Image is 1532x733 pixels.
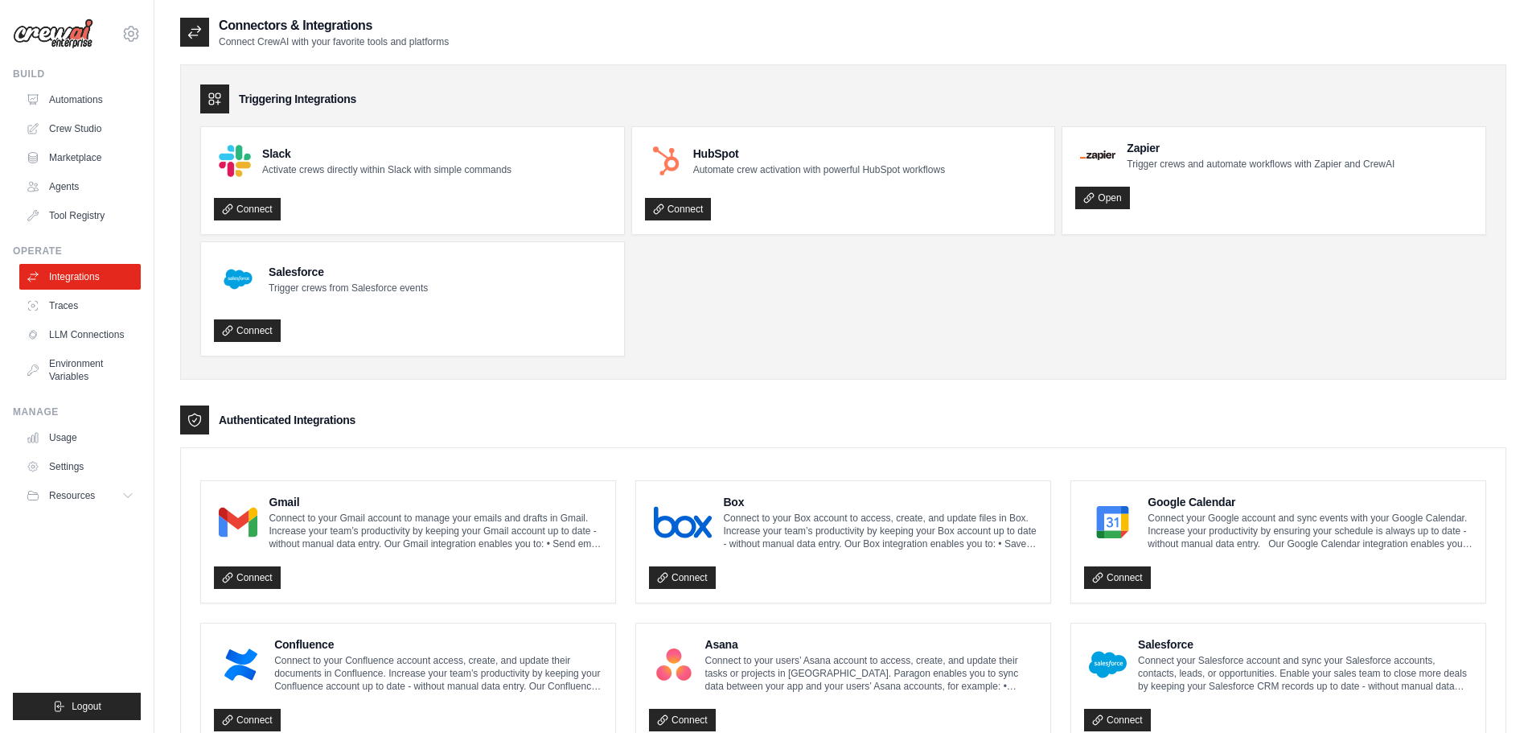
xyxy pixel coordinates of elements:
[214,198,281,220] a: Connect
[19,454,141,480] a: Settings
[1138,636,1472,653] h4: Salesforce
[19,87,141,113] a: Automations
[650,145,682,177] img: HubSpot Logo
[219,412,355,428] h3: Authenticated Integrations
[1148,494,1472,510] h4: Google Calendar
[649,566,716,589] a: Connect
[19,351,141,389] a: Environment Variables
[269,264,428,280] h4: Salesforce
[269,512,602,550] p: Connect to your Gmail account to manage your emails and drafts in Gmail. Increase your team’s pro...
[219,35,449,48] p: Connect CrewAI with your favorite tools and platforms
[1089,649,1127,681] img: Salesforce Logo
[214,566,281,589] a: Connect
[19,174,141,200] a: Agents
[269,494,602,510] h4: Gmail
[693,146,945,162] h4: HubSpot
[262,146,511,162] h4: Slack
[269,282,428,294] p: Trigger crews from Salesforce events
[219,145,251,177] img: Slack Logo
[1084,709,1151,731] a: Connect
[1084,566,1151,589] a: Connect
[274,654,602,693] p: Connect to your Confluence account access, create, and update their documents in Confluence. Incr...
[654,506,712,538] img: Box Logo
[214,319,281,342] a: Connect
[219,260,257,299] img: Salesforce Logo
[649,709,716,731] a: Connect
[1089,506,1136,538] img: Google Calendar Logo
[13,19,93,49] img: Logo
[219,506,257,538] img: Gmail Logo
[1148,512,1472,550] p: Connect your Google account and sync events with your Google Calendar. Increase your productivity...
[49,489,95,502] span: Resources
[19,116,141,142] a: Crew Studio
[19,425,141,451] a: Usage
[13,68,141,80] div: Build
[214,709,281,731] a: Connect
[72,700,101,713] span: Logout
[19,203,141,229] a: Tool Registry
[19,293,141,319] a: Traces
[1080,150,1115,160] img: Zapier Logo
[19,483,141,509] button: Resources
[723,494,1037,510] h4: Box
[13,245,141,257] div: Operate
[274,636,602,653] h4: Confluence
[645,198,712,220] a: Connect
[705,636,1037,653] h4: Asana
[219,649,263,681] img: Confluence Logo
[13,693,141,720] button: Logout
[262,163,511,176] p: Activate crews directly within Slack with simple commands
[1127,158,1394,171] p: Trigger crews and automate workflows with Zapier and CrewAI
[19,145,141,171] a: Marketplace
[654,649,694,681] img: Asana Logo
[1127,140,1394,156] h4: Zapier
[13,406,141,418] div: Manage
[1075,187,1129,209] a: Open
[693,163,945,176] p: Automate crew activation with powerful HubSpot workflows
[219,16,449,35] h2: Connectors & Integrations
[239,91,356,107] h3: Triggering Integrations
[19,264,141,290] a: Integrations
[705,654,1037,693] p: Connect to your users’ Asana account to access, create, and update their tasks or projects in [GE...
[19,322,141,348] a: LLM Connections
[1138,654,1472,693] p: Connect your Salesforce account and sync your Salesforce accounts, contacts, leads, or opportunit...
[723,512,1037,550] p: Connect to your Box account to access, create, and update files in Box. Increase your team’s prod...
